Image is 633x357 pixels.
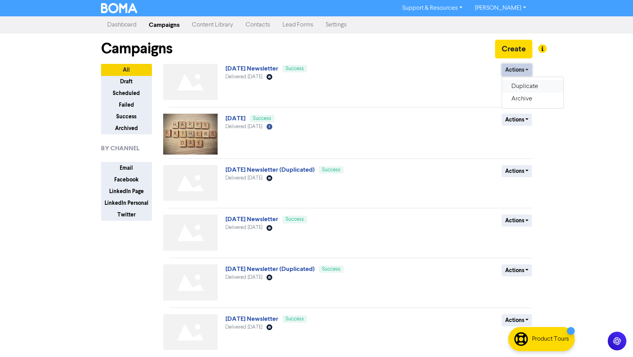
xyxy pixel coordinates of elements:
button: Actions [502,165,532,177]
img: image_1662258309171.jpg [163,114,218,155]
a: Campaigns [143,17,186,33]
span: Delivered [DATE] [225,124,262,129]
img: BOMA Logo [101,3,138,13]
a: [DATE] Newsletter (Duplicated) [225,265,315,273]
button: Duplicate [502,80,563,93]
a: [DATE] Newsletter [225,65,278,72]
a: Dashboard [101,17,143,33]
span: Success [286,217,304,222]
button: LinkedIn Personal [101,197,152,209]
a: [PERSON_NAME] [469,2,532,14]
a: Support & Resources [396,2,469,14]
span: Success [286,317,304,322]
button: Archive [502,93,563,105]
a: [DATE] [225,114,246,122]
button: Actions [502,264,532,276]
span: Delivered [DATE] [225,74,262,79]
button: Failed [101,99,152,111]
a: [DATE] Newsletter [225,315,278,323]
span: Success [322,167,340,172]
img: Not found [163,165,218,201]
button: Actions [502,314,532,326]
a: [DATE] Newsletter (Duplicated) [225,166,315,174]
button: Create [495,40,532,58]
img: Not found [163,264,218,301]
button: Twitter [101,209,152,221]
button: LinkedIn Page [101,185,152,197]
img: Not found [163,314,218,350]
button: Actions [502,215,532,227]
a: Contacts [239,17,276,33]
img: Not found [163,215,218,251]
button: Draft [101,76,152,88]
button: Actions [502,114,532,126]
span: Success [322,267,340,272]
button: Facebook [101,174,152,186]
span: Delivered [DATE] [225,176,262,181]
a: Content Library [186,17,239,33]
button: Email [101,162,152,174]
button: Scheduled [101,87,152,99]
iframe: Chat Widget [594,320,633,357]
img: Not found [163,64,218,100]
span: Delivered [DATE] [225,275,262,280]
span: Success [286,66,304,71]
a: Settings [319,17,353,33]
a: [DATE] Newsletter [225,215,278,223]
span: Success [253,116,271,121]
h1: Campaigns [101,40,173,58]
span: Delivered [DATE] [225,325,262,330]
button: Success [101,111,152,123]
a: Lead Forms [276,17,319,33]
span: Delivered [DATE] [225,225,262,230]
button: Actions [502,64,532,76]
button: Archived [101,122,152,134]
button: All [101,64,152,76]
span: BY CHANNEL [101,144,140,153]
